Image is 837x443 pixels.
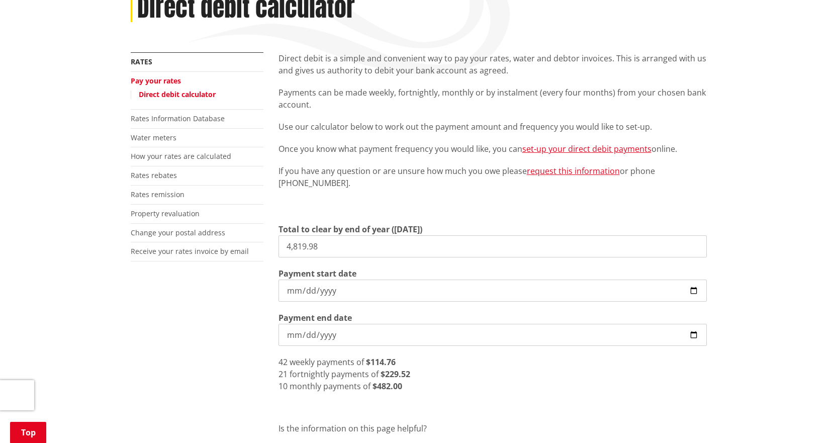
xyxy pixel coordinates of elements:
[373,381,402,392] strong: $482.00
[278,312,352,324] label: Payment end date
[131,246,249,256] a: Receive your rates invoice by email
[131,170,177,180] a: Rates rebates
[290,381,370,392] span: monthly payments of
[278,86,707,111] p: Payments can be made weekly, fortnightly, monthly or by instalment (every four months) from your ...
[131,114,225,123] a: Rates Information Database
[278,381,288,392] span: 10
[527,165,620,176] a: request this information
[131,228,225,237] a: Change your postal address
[366,357,396,368] strong: $114.76
[278,357,288,368] span: 42
[10,422,46,443] a: Top
[278,165,707,189] p: If you have any question or are unsure how much you owe please or phone [PHONE_NUMBER].
[131,57,152,66] a: Rates
[131,190,184,199] a: Rates remission
[278,223,422,235] label: Total to clear by end of year ([DATE])
[131,76,181,85] a: Pay your rates
[791,401,827,437] iframe: Messenger Launcher
[131,151,231,161] a: How your rates are calculated
[290,369,379,380] span: fortnightly payments of
[278,422,707,434] p: Is the information on this page helpful?
[381,369,410,380] strong: $229.52
[278,268,356,280] label: Payment start date
[278,143,707,155] p: Once you know what payment frequency you would like, you can online.
[139,90,216,99] a: Direct debit calculator
[131,209,200,218] a: Property revaluation
[278,121,707,133] p: Use our calculator below to work out the payment amount and frequency you would like to set-up.
[290,357,364,368] span: weekly payments of
[131,133,176,142] a: Water meters
[278,369,288,380] span: 21
[278,52,707,76] p: Direct debit is a simple and convenient way to pay your rates, water and debtor invoices. This is...
[522,143,652,154] a: set-up your direct debit payments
